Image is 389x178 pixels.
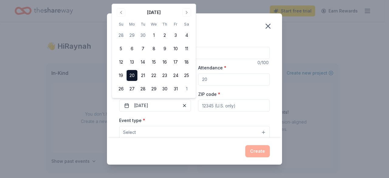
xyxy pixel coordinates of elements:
[159,70,170,81] button: 23
[198,65,226,71] label: Attendance
[182,8,191,17] button: Go to next month
[126,43,137,54] button: 6
[126,57,137,68] button: 13
[170,30,181,41] button: 3
[181,83,192,94] button: 1
[115,57,126,68] button: 12
[126,30,137,41] button: 29
[170,43,181,54] button: 10
[126,70,137,81] button: 20
[181,57,192,68] button: 18
[159,21,170,27] th: Thursday
[181,21,192,27] th: Saturday
[170,57,181,68] button: 17
[159,43,170,54] button: 9
[137,43,148,54] button: 7
[257,59,270,66] div: 0 /100
[147,9,161,16] div: [DATE]
[119,117,145,124] label: Event type
[137,21,148,27] th: Tuesday
[123,129,136,136] span: Select
[148,70,159,81] button: 22
[159,30,170,41] button: 2
[198,91,220,97] label: ZIP code
[148,30,159,41] button: 1
[170,21,181,27] th: Friday
[198,99,270,112] input: 12345 (U.S. only)
[115,21,126,27] th: Sunday
[181,43,192,54] button: 11
[115,83,126,94] button: 26
[117,8,125,17] button: Go to previous month
[115,43,126,54] button: 5
[159,83,170,94] button: 30
[170,83,181,94] button: 31
[137,70,148,81] button: 21
[198,73,270,86] input: 20
[119,126,270,139] button: Select
[119,99,191,112] button: [DATE]
[148,21,159,27] th: Wednesday
[181,30,192,41] button: 4
[115,30,126,41] button: 28
[137,83,148,94] button: 28
[181,70,192,81] button: 25
[159,57,170,68] button: 16
[148,43,159,54] button: 8
[148,83,159,94] button: 29
[148,57,159,68] button: 15
[126,21,137,27] th: Monday
[115,70,126,81] button: 19
[137,30,148,41] button: 30
[126,83,137,94] button: 27
[137,57,148,68] button: 14
[170,70,181,81] button: 24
